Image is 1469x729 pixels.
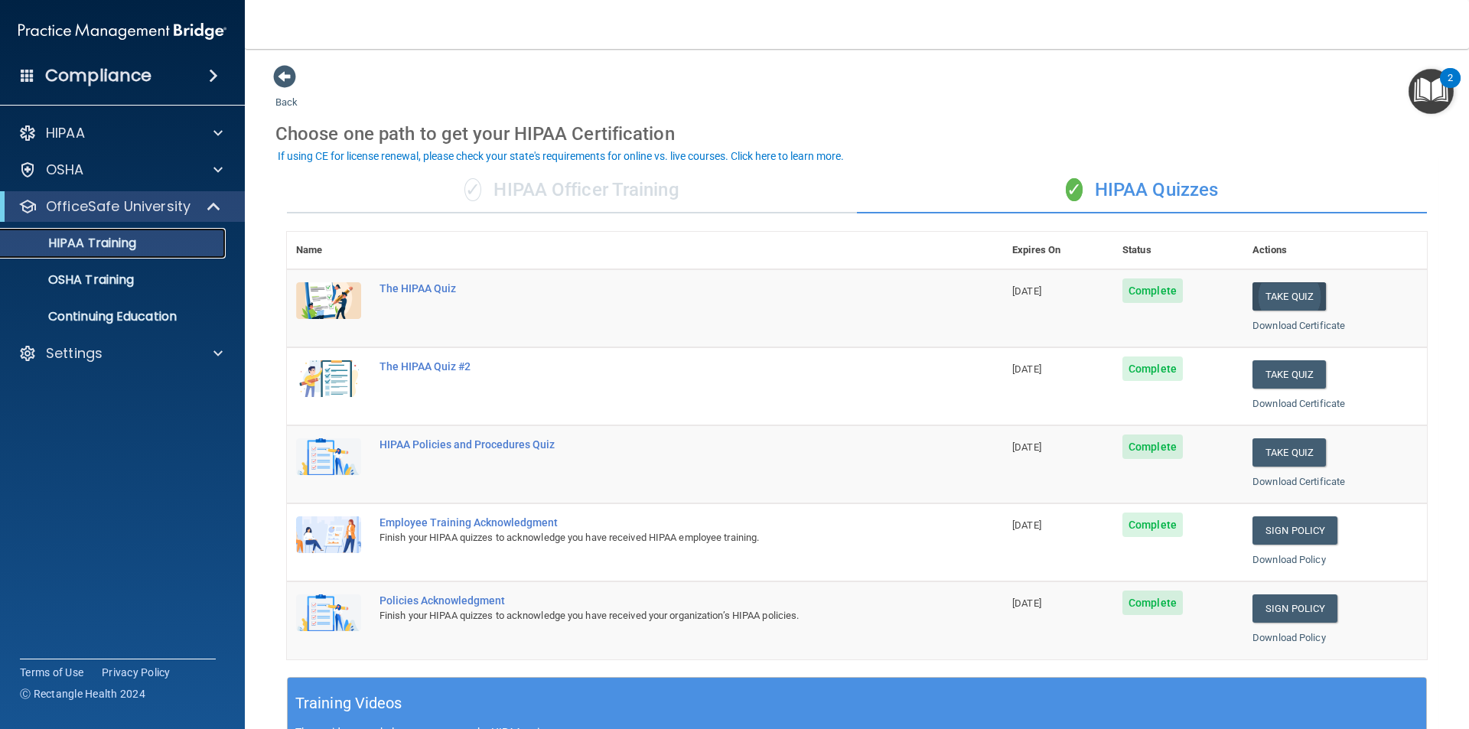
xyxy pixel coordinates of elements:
[379,594,927,607] div: Policies Acknowledgment
[1252,594,1337,623] a: Sign Policy
[379,607,927,625] div: Finish your HIPAA quizzes to acknowledge you have received your organization’s HIPAA policies.
[20,686,145,701] span: Ⓒ Rectangle Health 2024
[1252,398,1345,409] a: Download Certificate
[46,161,84,179] p: OSHA
[1012,285,1041,297] span: [DATE]
[45,65,151,86] h4: Compliance
[1252,320,1345,331] a: Download Certificate
[1252,476,1345,487] a: Download Certificate
[18,344,223,363] a: Settings
[464,178,481,201] span: ✓
[1122,513,1183,537] span: Complete
[1012,441,1041,453] span: [DATE]
[46,344,103,363] p: Settings
[18,16,226,47] img: PMB logo
[1122,356,1183,381] span: Complete
[1122,278,1183,303] span: Complete
[278,151,844,161] div: If using CE for license renewal, please check your state's requirements for online vs. live cours...
[1448,78,1453,98] div: 2
[1204,620,1451,682] iframe: Drift Widget Chat Controller
[295,690,402,717] h5: Training Videos
[379,360,927,373] div: The HIPAA Quiz #2
[1012,597,1041,609] span: [DATE]
[1122,434,1183,459] span: Complete
[1122,591,1183,615] span: Complete
[1409,69,1454,114] button: Open Resource Center, 2 new notifications
[379,516,927,529] div: Employee Training Acknowledgment
[46,197,191,216] p: OfficeSafe University
[10,272,134,288] p: OSHA Training
[379,529,927,547] div: Finish your HIPAA quizzes to acknowledge you have received HIPAA employee training.
[275,148,846,164] button: If using CE for license renewal, please check your state's requirements for online vs. live cours...
[18,197,222,216] a: OfficeSafe University
[1252,554,1326,565] a: Download Policy
[1243,232,1427,269] th: Actions
[275,78,298,108] a: Back
[1252,438,1326,467] button: Take Quiz
[20,665,83,680] a: Terms of Use
[18,124,223,142] a: HIPAA
[1066,178,1083,201] span: ✓
[46,124,85,142] p: HIPAA
[857,168,1427,213] div: HIPAA Quizzes
[275,112,1438,156] div: Choose one path to get your HIPAA Certification
[10,236,136,251] p: HIPAA Training
[1252,282,1326,311] button: Take Quiz
[379,282,927,295] div: The HIPAA Quiz
[102,665,171,680] a: Privacy Policy
[1012,363,1041,375] span: [DATE]
[18,161,223,179] a: OSHA
[1252,360,1326,389] button: Take Quiz
[287,168,857,213] div: HIPAA Officer Training
[287,232,370,269] th: Name
[1113,232,1243,269] th: Status
[1012,519,1041,531] span: [DATE]
[1003,232,1113,269] th: Expires On
[10,309,219,324] p: Continuing Education
[1252,516,1337,545] a: Sign Policy
[379,438,927,451] div: HIPAA Policies and Procedures Quiz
